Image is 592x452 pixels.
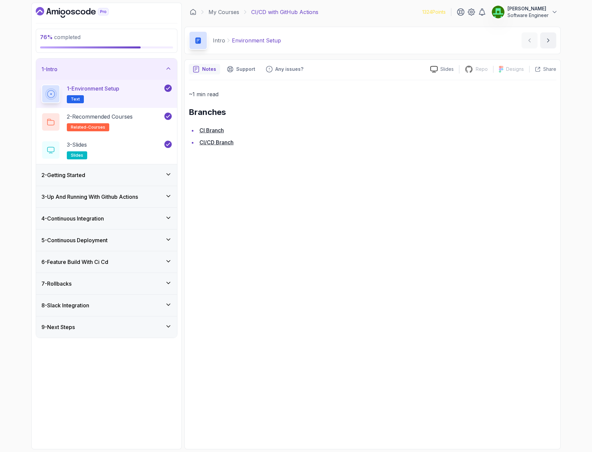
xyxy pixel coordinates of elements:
button: 2-Recommended Coursesrelated-courses [41,113,172,131]
h3: 6 - Feature Build With Ci Cd [41,258,108,266]
button: user profile image[PERSON_NAME]Software Engineer [491,5,558,19]
span: completed [40,34,81,40]
button: 3-Slidesslides [41,141,172,159]
span: related-courses [71,125,105,130]
h3: 4 - Continuous Integration [41,214,104,222]
button: Share [529,66,556,72]
button: 1-Environment SetupText [41,85,172,103]
p: [PERSON_NAME] [507,5,549,12]
h3: 9 - Next Steps [41,323,75,331]
button: 1-Intro [36,58,177,80]
p: 3 - Slides [67,141,87,149]
button: 2-Getting Started [36,164,177,186]
a: Dashboard [190,9,196,15]
p: Intro [213,36,225,44]
p: CI/CD with GitHub Actions [251,8,318,16]
span: Text [71,97,80,102]
button: next content [540,32,556,48]
p: Repo [476,66,488,72]
p: Designs [506,66,524,72]
button: notes button [189,64,220,74]
button: Feedback button [262,64,307,74]
button: 4-Continuous Integration [36,208,177,229]
p: Environment Setup [232,36,281,44]
h3: 2 - Getting Started [41,171,85,179]
p: 2 - Recommended Courses [67,113,133,121]
p: Software Engineer [507,12,549,19]
a: CI Branch [199,127,224,134]
h3: 3 - Up And Running With Github Actions [41,193,138,201]
button: 3-Up And Running With Github Actions [36,186,177,207]
p: 1 - Environment Setup [67,85,119,93]
button: 8-Slack Integration [36,295,177,316]
button: 7-Rollbacks [36,273,177,294]
h3: 8 - Slack Integration [41,301,89,309]
a: CI/CD Branch [199,139,234,146]
p: 1324 Points [422,9,446,15]
button: Support button [223,64,259,74]
h3: 7 - Rollbacks [41,280,71,288]
button: 6-Feature Build With Ci Cd [36,251,177,273]
img: user profile image [492,6,504,18]
h2: Branches [189,107,556,118]
h3: 5 - Continuous Deployment [41,236,108,244]
a: Dashboard [36,7,124,18]
p: Any issues? [275,66,303,72]
button: 9-Next Steps [36,316,177,338]
span: 76 % [40,34,53,40]
button: previous content [522,32,538,48]
a: Slides [425,66,459,73]
h3: 1 - Intro [41,65,57,73]
p: Support [236,66,255,72]
p: Notes [202,66,216,72]
button: 5-Continuous Deployment [36,230,177,251]
p: Share [543,66,556,72]
a: My Courses [208,8,239,16]
p: Slides [440,66,454,72]
span: slides [71,153,83,158]
p: ~1 min read [189,90,556,99]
